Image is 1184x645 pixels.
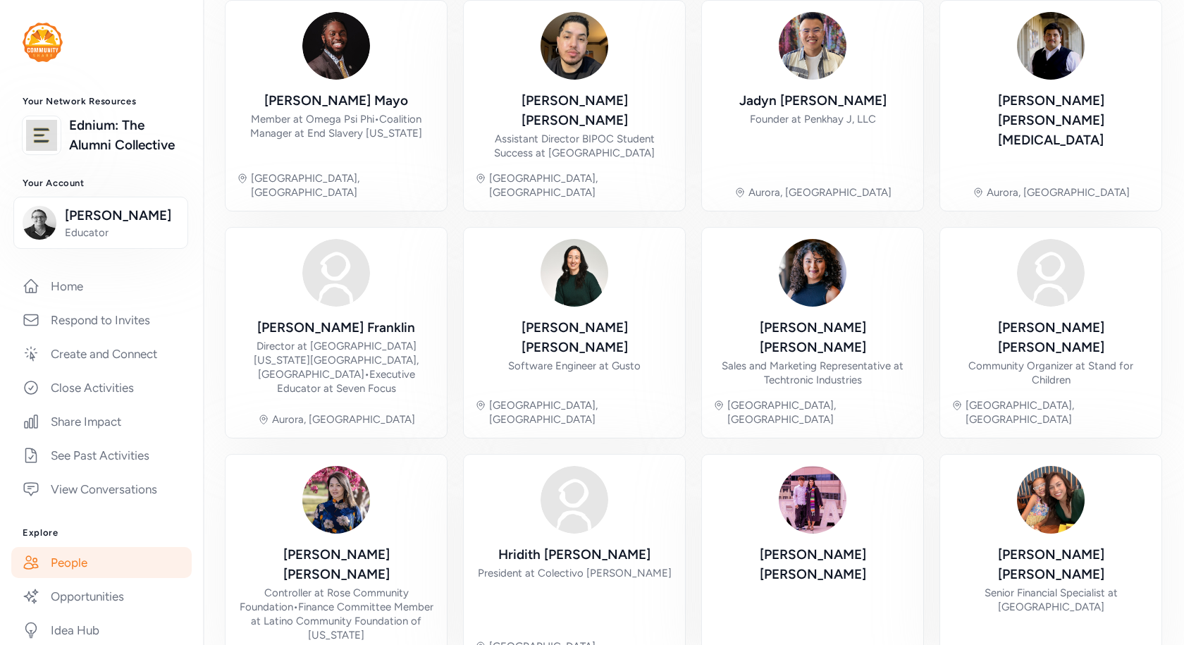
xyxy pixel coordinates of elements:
[1017,239,1085,307] img: Avatar
[779,239,846,307] img: Avatar
[302,466,370,534] img: Avatar
[237,545,436,584] div: [PERSON_NAME] [PERSON_NAME]
[65,226,179,240] span: Educator
[966,398,1150,426] div: [GEOGRAPHIC_DATA], [GEOGRAPHIC_DATA]
[951,359,1150,387] div: Community Organizer at Stand for Children
[11,338,192,369] a: Create and Connect
[237,112,436,140] div: Member at Omega Psi Phi Coalition Manager at End Slavery [US_STATE]
[302,239,370,307] img: Avatar
[475,318,674,357] div: [PERSON_NAME] [PERSON_NAME]
[237,586,436,642] div: Controller at Rose Community Foundation Finance Committee Member at Latino Community Foundation o...
[26,120,57,151] img: logo
[541,466,608,534] img: Avatar
[779,12,846,80] img: Avatar
[478,566,672,580] div: President at Colectivo [PERSON_NAME]
[713,359,912,387] div: Sales and Marketing Representative at Techtronic Industries
[951,91,1150,150] div: [PERSON_NAME] [PERSON_NAME][MEDICAL_DATA]
[1017,12,1085,80] img: Avatar
[951,318,1150,357] div: [PERSON_NAME] [PERSON_NAME]
[23,178,180,189] h3: Your Account
[508,359,641,373] div: Software Engineer at Gusto
[11,372,192,403] a: Close Activities
[739,91,887,111] div: Jadyn [PERSON_NAME]
[302,12,370,80] img: Avatar
[11,581,192,612] a: Opportunities
[11,406,192,437] a: Share Impact
[779,466,846,534] img: Avatar
[251,171,436,199] div: [GEOGRAPHIC_DATA], [GEOGRAPHIC_DATA]
[748,185,892,199] div: Aurora, [GEOGRAPHIC_DATA]
[713,318,912,357] div: [PERSON_NAME] [PERSON_NAME]
[489,171,674,199] div: [GEOGRAPHIC_DATA], [GEOGRAPHIC_DATA]
[987,185,1130,199] div: Aurora, [GEOGRAPHIC_DATA]
[293,601,298,613] span: •
[750,112,876,126] div: Founder at Penkhay J, LLC
[541,12,608,80] img: Avatar
[951,586,1150,614] div: Senior Financial Specialist at [GEOGRAPHIC_DATA]
[13,197,188,249] button: [PERSON_NAME]Educator
[23,23,63,62] img: logo
[257,318,415,338] div: [PERSON_NAME] Franklin
[272,412,415,426] div: Aurora, [GEOGRAPHIC_DATA]
[11,474,192,505] a: View Conversations
[475,91,674,130] div: [PERSON_NAME] [PERSON_NAME]
[489,398,674,426] div: [GEOGRAPHIC_DATA], [GEOGRAPHIC_DATA]
[264,91,408,111] div: [PERSON_NAME] Mayo
[541,239,608,307] img: Avatar
[65,206,179,226] span: [PERSON_NAME]
[1017,466,1085,534] img: Avatar
[498,545,650,565] div: Hridith [PERSON_NAME]
[23,527,180,539] h3: Explore
[713,545,912,584] div: [PERSON_NAME] [PERSON_NAME]
[475,132,674,160] div: Assistant Director BIPOC Student Success at [GEOGRAPHIC_DATA]
[727,398,912,426] div: [GEOGRAPHIC_DATA], [GEOGRAPHIC_DATA]
[11,271,192,302] a: Home
[364,368,369,381] span: •
[11,440,192,471] a: See Past Activities
[237,339,436,395] div: Director at [GEOGRAPHIC_DATA] [US_STATE][GEOGRAPHIC_DATA], [GEOGRAPHIC_DATA] Executive Educator a...
[374,113,379,125] span: •
[11,547,192,578] a: People
[23,96,180,107] h3: Your Network Resources
[951,545,1150,584] div: [PERSON_NAME] [PERSON_NAME]
[11,305,192,336] a: Respond to Invites
[69,116,180,155] a: Ednium: The Alumni Collective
